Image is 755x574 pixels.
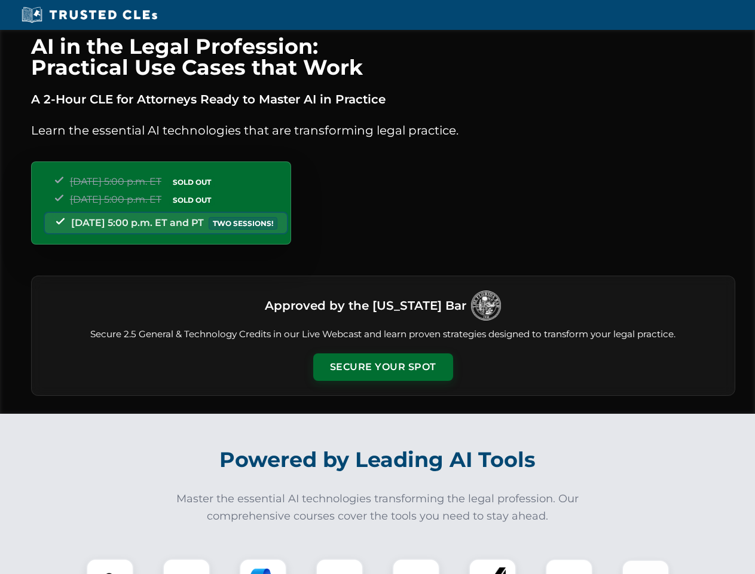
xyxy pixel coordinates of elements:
h1: AI in the Legal Profession: Practical Use Cases that Work [31,36,735,78]
span: [DATE] 5:00 p.m. ET [70,176,161,187]
p: A 2-Hour CLE for Attorneys Ready to Master AI in Practice [31,90,735,109]
span: SOLD OUT [169,176,215,188]
img: Trusted CLEs [18,6,161,24]
img: Logo [471,291,501,320]
p: Secure 2.5 General & Technology Credits in our Live Webcast and learn proven strategies designed ... [46,328,720,341]
p: Learn the essential AI technologies that are transforming legal practice. [31,121,735,140]
span: SOLD OUT [169,194,215,206]
h2: Powered by Leading AI Tools [47,439,709,481]
button: Secure Your Spot [313,353,453,381]
span: [DATE] 5:00 p.m. ET [70,194,161,205]
p: Master the essential AI technologies transforming the legal profession. Our comprehensive courses... [169,490,587,525]
h3: Approved by the [US_STATE] Bar [265,295,466,316]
